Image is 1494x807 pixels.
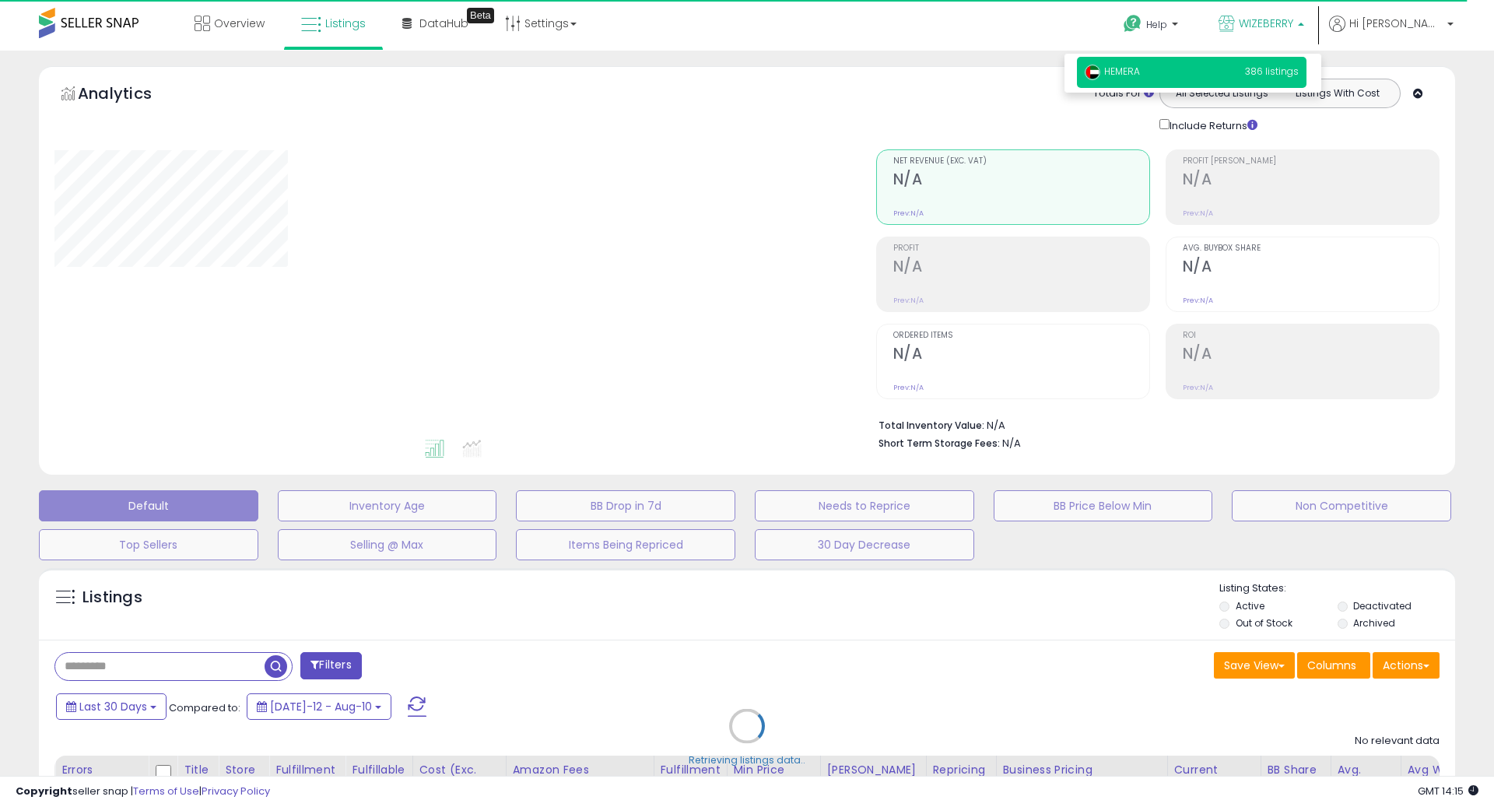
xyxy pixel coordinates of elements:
span: Help [1146,18,1167,31]
span: N/A [1002,436,1021,451]
h5: Analytics [78,82,182,108]
div: Totals For [1093,86,1154,101]
h2: N/A [1183,170,1439,191]
h2: N/A [1183,345,1439,366]
span: Listings [325,16,366,31]
span: Profit [PERSON_NAME] [1183,157,1439,166]
h2: N/A [1183,258,1439,279]
small: Prev: N/A [893,209,924,218]
div: Include Returns [1148,116,1276,134]
b: Short Term Storage Fees: [879,437,1000,450]
small: Prev: N/A [893,383,924,392]
button: BB Price Below Min [994,490,1213,521]
span: Ordered Items [893,332,1149,340]
div: Tooltip anchor [467,8,494,23]
small: Prev: N/A [1183,296,1213,305]
button: Items Being Repriced [516,529,735,560]
button: All Selected Listings [1164,83,1280,104]
span: ROI [1183,332,1439,340]
button: Inventory Age [278,490,497,521]
small: Prev: N/A [893,296,924,305]
button: Default [39,490,258,521]
span: Net Revenue (Exc. VAT) [893,157,1149,166]
span: DataHub [419,16,468,31]
div: Retrieving listings data.. [689,753,805,767]
small: Prev: N/A [1183,209,1213,218]
div: seller snap | | [16,784,270,799]
img: united_arab_emirates.png [1085,65,1100,80]
strong: Copyright [16,784,72,798]
span: Profit [893,244,1149,253]
h2: N/A [893,345,1149,366]
button: Needs to Reprice [755,490,974,521]
a: Hi [PERSON_NAME] [1329,16,1454,51]
button: 30 Day Decrease [755,529,974,560]
span: Avg. Buybox Share [1183,244,1439,253]
small: Prev: N/A [1183,383,1213,392]
li: N/A [879,415,1428,433]
b: Total Inventory Value: [879,419,984,432]
button: Top Sellers [39,529,258,560]
a: Help [1111,2,1194,51]
h2: N/A [893,258,1149,279]
i: Get Help [1123,14,1142,33]
span: WIZEBERRY [1239,16,1293,31]
span: 386 listings [1245,65,1299,78]
button: Selling @ Max [278,529,497,560]
h2: N/A [893,170,1149,191]
button: Listings With Cost [1279,83,1395,104]
button: Non Competitive [1232,490,1451,521]
span: Overview [214,16,265,31]
button: BB Drop in 7d [516,490,735,521]
span: HEMERA [1085,65,1140,78]
span: Hi [PERSON_NAME] [1349,16,1443,31]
